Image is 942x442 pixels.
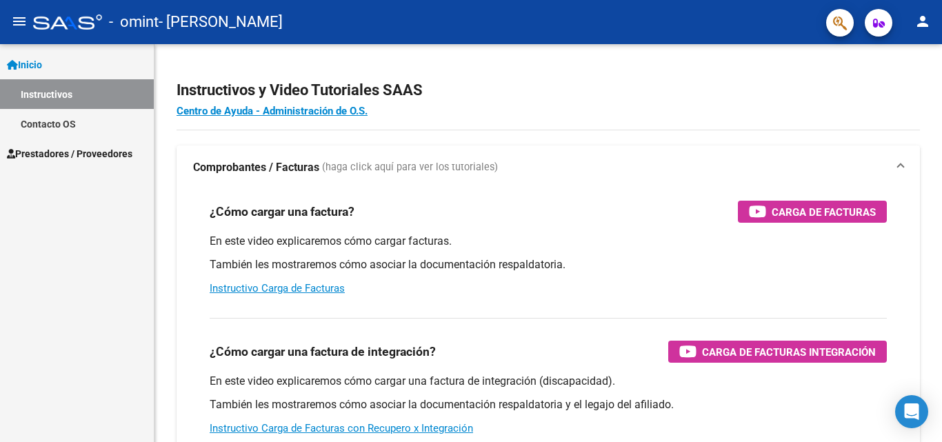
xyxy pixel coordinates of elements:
[914,13,931,30] mat-icon: person
[7,57,42,72] span: Inicio
[895,395,928,428] div: Open Intercom Messenger
[7,146,132,161] span: Prestadores / Proveedores
[210,282,345,294] a: Instructivo Carga de Facturas
[193,160,319,175] strong: Comprobantes / Facturas
[159,7,283,37] span: - [PERSON_NAME]
[11,13,28,30] mat-icon: menu
[177,105,368,117] a: Centro de Ayuda - Administración de O.S.
[177,145,920,190] mat-expansion-panel-header: Comprobantes / Facturas (haga click aquí para ver los tutoriales)
[210,374,887,389] p: En este video explicaremos cómo cargar una factura de integración (discapacidad).
[210,234,887,249] p: En este video explicaremos cómo cargar facturas.
[738,201,887,223] button: Carga de Facturas
[322,160,498,175] span: (haga click aquí para ver los tutoriales)
[109,7,159,37] span: - omint
[772,203,876,221] span: Carga de Facturas
[210,342,436,361] h3: ¿Cómo cargar una factura de integración?
[210,202,354,221] h3: ¿Cómo cargar una factura?
[668,341,887,363] button: Carga de Facturas Integración
[210,422,473,434] a: Instructivo Carga de Facturas con Recupero x Integración
[210,397,887,412] p: También les mostraremos cómo asociar la documentación respaldatoria y el legajo del afiliado.
[210,257,887,272] p: También les mostraremos cómo asociar la documentación respaldatoria.
[177,77,920,103] h2: Instructivos y Video Tutoriales SAAS
[702,343,876,361] span: Carga de Facturas Integración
